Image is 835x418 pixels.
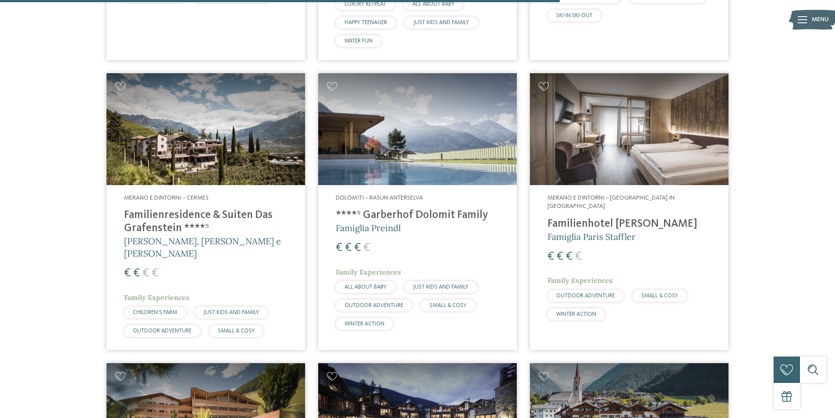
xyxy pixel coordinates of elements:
h4: Familienresidence & Suiten Das Grafenstein ****ˢ [124,209,288,235]
span: Family Experiences [336,268,401,276]
a: Cercate un hotel per famiglie? Qui troverete solo i migliori! Dolomiti – Rasun-Anterselva ****ˢ G... [318,73,517,350]
span: € [142,268,149,279]
span: CHILDREN’S FARM [133,310,177,315]
span: [PERSON_NAME], [PERSON_NAME] e [PERSON_NAME] [124,236,281,259]
span: SKI-IN SKI-OUT [556,13,593,18]
span: € [354,242,361,254]
span: WINTER ACTION [345,321,384,327]
img: Cercate un hotel per famiglie? Qui troverete solo i migliori! [107,73,305,185]
span: OUTDOOR ADVENTURE [133,328,192,334]
span: OUTDOOR ADVENTURE [345,303,403,308]
span: Merano e dintorni – Cermes [124,195,209,201]
span: JUST KIDS AND FAMILY [413,20,469,25]
img: Cercate un hotel per famiglie? Qui troverete solo i migliori! [530,73,728,185]
span: OUTDOOR ADVENTURE [556,293,615,299]
span: WATER FUN [345,38,373,44]
h4: ****ˢ Garberhof Dolomit Family [336,209,499,222]
span: WINTER ACTION [556,311,596,317]
span: € [575,251,582,262]
span: Dolomiti – Rasun-Anterselva [336,195,423,201]
span: SMALL & COSY [641,293,678,299]
span: Merano e dintorni – [GEOGRAPHIC_DATA] in [GEOGRAPHIC_DATA] [547,195,675,210]
span: € [557,251,563,262]
img: Cercate un hotel per famiglie? Qui troverete solo i migliori! [318,73,517,185]
span: € [124,268,131,279]
span: € [152,268,158,279]
span: Famiglia Paris Staffler [547,231,636,242]
span: ALL ABOUT BABY [412,1,455,7]
span: HAPPY TEENAGER [345,20,387,25]
span: SMALL & COSY [218,328,255,334]
a: Cercate un hotel per famiglie? Qui troverete solo i migliori! Merano e dintorni – [GEOGRAPHIC_DAT... [530,73,728,350]
span: Family Experiences [547,276,613,285]
span: JUST KIDS AND FAMILY [203,310,259,315]
a: Cercate un hotel per famiglie? Qui troverete solo i migliori! Merano e dintorni – Cermes Familien... [107,73,305,350]
span: € [336,242,342,254]
span: LUXURY RETREAT [345,1,386,7]
span: Famiglia Preindl [336,222,401,233]
span: € [566,251,572,262]
span: ALL ABOUT BABY [345,284,387,290]
span: € [345,242,352,254]
span: Family Experiences [124,293,189,302]
h4: Familienhotel [PERSON_NAME] [547,218,711,231]
span: € [363,242,370,254]
span: JUST KIDS AND FAMILY [413,284,469,290]
span: € [133,268,140,279]
span: € [547,251,554,262]
span: SMALL & COSY [430,303,466,308]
